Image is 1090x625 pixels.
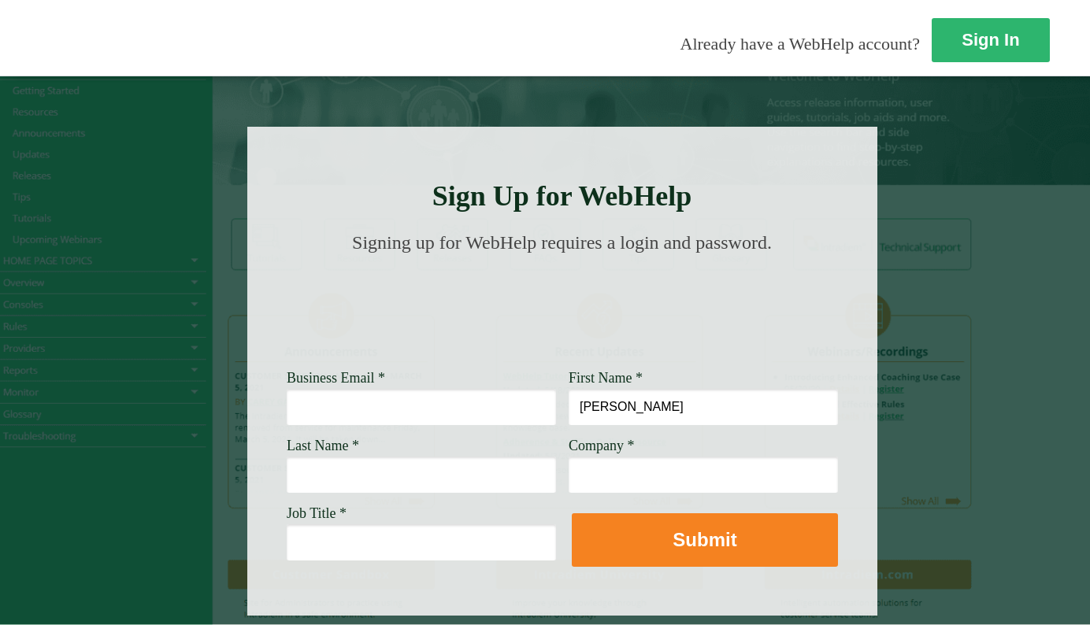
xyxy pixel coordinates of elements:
[287,505,347,521] span: Job Title *
[569,370,643,386] span: First Name *
[680,34,920,54] span: Already have a WebHelp account?
[572,513,838,567] button: Submit
[296,269,829,348] img: Need Credentials? Sign up below. Have Credentials? Use the sign-in button.
[287,438,359,453] span: Last Name *
[432,180,692,212] strong: Sign Up for WebHelp
[352,232,772,253] span: Signing up for WebHelp requires a login and password.
[932,18,1050,62] a: Sign In
[673,529,736,550] strong: Submit
[962,30,1019,50] strong: Sign In
[569,438,635,453] span: Company *
[287,370,385,386] span: Business Email *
